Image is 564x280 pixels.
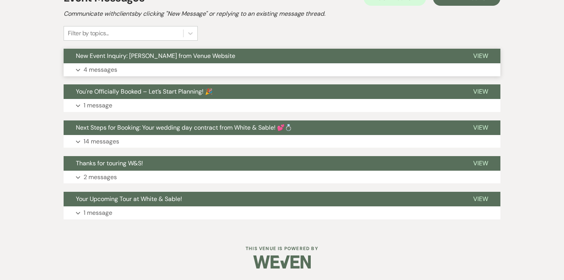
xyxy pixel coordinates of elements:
button: New Event Inquiry: [PERSON_NAME] from Venue Website [64,49,461,63]
button: You're Officially Booked – Let’s Start Planning! 🎉 [64,84,461,99]
span: Your Upcoming Tour at White & Sable! [76,195,182,203]
img: Weven Logo [253,249,311,275]
div: Filter by topics... [68,29,109,38]
button: 14 messages [64,135,500,148]
button: View [461,192,500,206]
span: View [473,52,488,60]
button: 1 message [64,99,500,112]
span: View [473,87,488,96]
button: 1 message [64,206,500,219]
button: View [461,84,500,99]
button: 2 messages [64,171,500,184]
button: 4 messages [64,63,500,76]
p: 1 message [84,100,112,110]
p: 14 messages [84,137,119,147]
button: Next Steps for Booking: Your wedding day contract from White & Sable! 💕💍 [64,120,461,135]
span: View [473,124,488,132]
span: View [473,159,488,167]
p: 4 messages [84,65,117,75]
h2: Communicate with clients by clicking "New Message" or replying to an existing message thread. [64,9,500,18]
span: New Event Inquiry: [PERSON_NAME] from Venue Website [76,52,235,60]
button: View [461,49,500,63]
p: 1 message [84,208,112,218]
p: 2 messages [84,172,117,182]
button: Thanks for touring W&S! [64,156,461,171]
span: You're Officially Booked – Let’s Start Planning! 🎉 [76,87,213,96]
button: View [461,120,500,135]
button: View [461,156,500,171]
span: View [473,195,488,203]
span: Next Steps for Booking: Your wedding day contract from White & Sable! 💕💍 [76,124,292,132]
span: Thanks for touring W&S! [76,159,143,167]
button: Your Upcoming Tour at White & Sable! [64,192,461,206]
